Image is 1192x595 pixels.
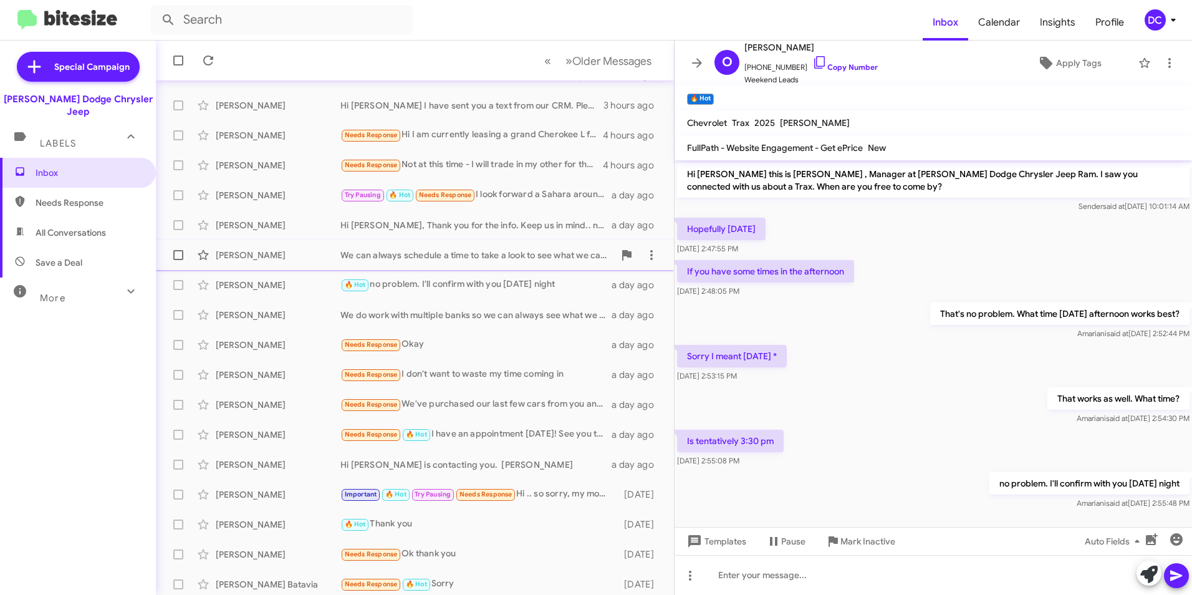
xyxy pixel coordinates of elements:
span: [PERSON_NAME] [780,117,850,128]
span: [DATE] 2:53:15 PM [677,371,737,380]
span: O [722,52,733,72]
p: Hi [PERSON_NAME] this is [PERSON_NAME] , Manager at [PERSON_NAME] Dodge Chrysler Jeep Ram. I saw ... [677,163,1190,198]
div: [PERSON_NAME] [216,309,340,321]
div: no problem. I'll confirm with you [DATE] night [340,278,612,292]
div: [PERSON_NAME] Batavia [216,578,340,591]
span: [PERSON_NAME] [744,40,878,55]
span: Needs Response [419,191,472,199]
span: Apply Tags [1056,52,1102,74]
span: Save a Deal [36,256,82,269]
span: said at [1107,329,1128,338]
div: [PERSON_NAME] [216,339,340,351]
div: Hi [PERSON_NAME] is contacting you. [PERSON_NAME] [340,458,612,471]
div: 4 hours ago [603,129,664,142]
div: [PERSON_NAME] [216,548,340,561]
span: Important [345,490,377,498]
span: Needs Response [345,370,398,379]
span: Labels [40,138,76,149]
span: said at [1103,201,1125,211]
span: Needs Response [36,196,142,209]
span: New [868,142,886,153]
a: Special Campaign [17,52,140,82]
div: We can always schedule a time to take a look to see what we can do for you. Let me know if you wo... [340,249,614,261]
div: [PERSON_NAME] [216,369,340,381]
div: Ok thank you [340,547,618,561]
div: [PERSON_NAME] [216,488,340,501]
div: 3 hours ago [603,99,664,112]
div: [PERSON_NAME] [216,279,340,291]
div: [DATE] [618,578,664,591]
span: said at [1106,414,1128,423]
a: Calendar [968,4,1030,41]
div: [PERSON_NAME] [216,399,340,411]
span: [DATE] 2:55:08 PM [677,456,739,465]
p: If you have some times in the afternoon [677,260,854,283]
div: Hi [PERSON_NAME] I have sent you a text from our CRM. Please read and text back Thank you [PERSON... [340,99,603,112]
span: FullPath - Website Engagement - Get ePrice [687,142,863,153]
button: DC [1134,9,1178,31]
div: Thank you [340,517,618,531]
div: a day ago [612,428,664,441]
span: 🔥 Hot [406,430,427,438]
span: Amariani [DATE] 2:55:48 PM [1077,498,1190,508]
p: That's no problem. What time [DATE] afternoon works best? [930,302,1190,325]
div: [PERSON_NAME] [216,428,340,441]
div: DC [1145,9,1166,31]
span: Try Pausing [345,191,381,199]
nav: Page navigation example [537,48,659,74]
div: a day ago [612,369,664,381]
span: Weekend Leads [744,74,878,86]
p: Sorry I meant [DATE] * [677,345,787,367]
div: Okay [340,337,612,352]
div: Hi .. so sorry, my mom has not been well !! I'll get back to you !! Thank you !! [340,487,618,501]
div: I look forward a Sahara around 30k [340,188,612,202]
span: 🔥 Hot [385,490,406,498]
div: [DATE] [618,488,664,501]
button: Mark Inactive [815,530,905,553]
span: [PHONE_NUMBER] [744,55,878,74]
div: a day ago [612,219,664,231]
span: Templates [685,530,746,553]
div: [PERSON_NAME] [216,159,340,172]
button: Previous [537,48,559,74]
span: [DATE] 2:48:05 PM [677,286,739,296]
button: Templates [675,530,756,553]
span: More [40,293,65,304]
a: Inbox [923,4,968,41]
button: Auto Fields [1075,530,1155,553]
span: Needs Response [345,550,398,558]
span: Try Pausing [415,490,451,498]
span: 🔥 Hot [345,520,366,528]
a: Insights [1030,4,1085,41]
div: a day ago [612,399,664,411]
span: Needs Response [459,490,512,498]
div: Hi I am currently leasing a grand Cherokee L from [PERSON_NAME] jeep dodge [340,128,603,142]
span: Trax [732,117,749,128]
div: I don't want to waste my time coming in [340,367,612,382]
span: Inbox [36,167,142,179]
div: [DATE] [618,548,664,561]
span: 🔥 Hot [406,580,427,588]
span: « [544,53,551,69]
span: Chevrolet [687,117,727,128]
div: [PERSON_NAME] [216,99,340,112]
span: 2025 [754,117,775,128]
span: Mark Inactive [840,530,895,553]
p: Is tentatively 3:30 pm [677,430,784,452]
p: no problem. I'll confirm with you [DATE] night [989,472,1190,495]
a: Copy Number [812,62,878,72]
span: [DATE] 2:47:55 PM [677,244,738,253]
button: Next [558,48,659,74]
span: 🔥 Hot [345,281,366,289]
span: Profile [1085,4,1134,41]
span: Pause [781,530,805,553]
span: 🔥 Hot [389,191,410,199]
button: Apply Tags [1006,52,1132,74]
p: Hopefully [DATE] [677,218,766,240]
div: [DATE] [618,518,664,531]
div: [PERSON_NAME] [216,458,340,471]
div: We've purchased our last few cars from you and would have liked to continue but are limited at th... [340,397,612,412]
